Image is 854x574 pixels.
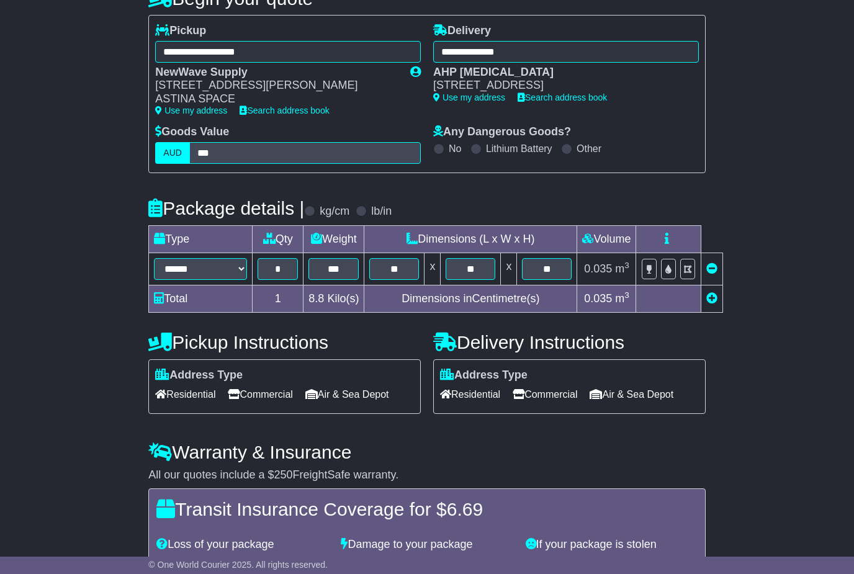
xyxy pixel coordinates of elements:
[305,385,389,404] span: Air & Sea Depot
[615,292,629,305] span: m
[440,369,528,382] label: Address Type
[148,469,705,482] div: All our quotes include a $ FreightSafe warranty.
[253,225,303,253] td: Qty
[253,285,303,312] td: 1
[447,499,483,519] span: 6.69
[519,538,704,552] div: If your package is stolen
[155,125,229,139] label: Goods Value
[590,385,673,404] span: Air & Sea Depot
[501,253,517,285] td: x
[624,261,629,270] sup: 3
[433,79,686,92] div: [STREET_ADDRESS]
[155,385,215,404] span: Residential
[155,66,398,79] div: NewWave Supply
[148,560,328,570] span: © One World Courier 2025. All rights reserved.
[364,285,577,312] td: Dimensions in Centimetre(s)
[513,385,577,404] span: Commercial
[155,79,398,92] div: [STREET_ADDRESS][PERSON_NAME]
[577,143,601,155] label: Other
[240,105,329,115] a: Search address book
[371,205,392,218] label: lb/in
[155,142,190,164] label: AUD
[335,538,519,552] div: Damage to your package
[156,499,697,519] h4: Transit Insurance Coverage for $
[320,205,349,218] label: kg/cm
[303,225,364,253] td: Weight
[155,92,398,106] div: ASTINA SPACE
[433,125,571,139] label: Any Dangerous Goods?
[615,262,629,275] span: m
[274,469,292,481] span: 250
[155,24,206,38] label: Pickup
[148,442,705,462] h4: Warranty & Insurance
[364,225,577,253] td: Dimensions (L x W x H)
[303,285,364,312] td: Kilo(s)
[486,143,552,155] label: Lithium Battery
[425,253,441,285] td: x
[624,290,629,300] sup: 3
[149,225,253,253] td: Type
[584,262,612,275] span: 0.035
[577,225,636,253] td: Volume
[155,105,227,115] a: Use my address
[706,262,717,275] a: Remove this item
[433,92,505,102] a: Use my address
[584,292,612,305] span: 0.035
[149,285,253,312] td: Total
[706,292,717,305] a: Add new item
[440,385,500,404] span: Residential
[308,292,324,305] span: 8.8
[150,538,335,552] div: Loss of your package
[433,332,706,352] h4: Delivery Instructions
[433,66,686,79] div: AHP [MEDICAL_DATA]
[449,143,461,155] label: No
[518,92,607,102] a: Search address book
[228,385,292,404] span: Commercial
[148,332,421,352] h4: Pickup Instructions
[155,369,243,382] label: Address Type
[148,198,304,218] h4: Package details |
[433,24,491,38] label: Delivery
